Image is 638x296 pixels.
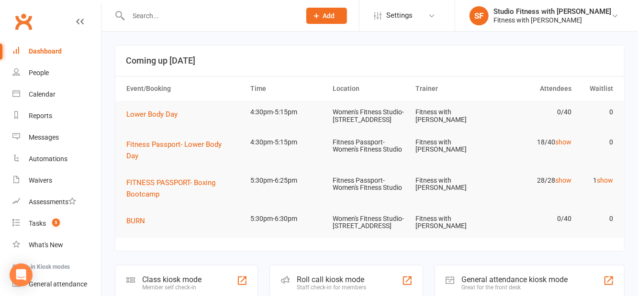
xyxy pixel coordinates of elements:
[12,84,101,105] a: Calendar
[29,176,52,184] div: Waivers
[328,131,411,161] td: Fitness Passport- Women's Fitness Studio
[246,131,329,153] td: 4:30pm-5:15pm
[126,109,184,120] button: Lower Body Day
[126,217,145,225] span: BURN
[493,101,576,123] td: 0/40
[29,241,63,249] div: What's New
[12,274,101,295] a: General attendance kiosk mode
[386,5,413,26] span: Settings
[462,275,568,284] div: General attendance kiosk mode
[576,131,617,153] td: 0
[142,284,201,291] div: Member self check-in
[52,219,60,227] span: 5
[126,140,222,160] span: Fitness Passport- Lower Body Day
[12,41,101,62] a: Dashboard
[246,77,329,101] th: Time
[246,169,329,192] td: 5:30pm-6:25pm
[126,110,178,119] span: Lower Body Day
[10,263,33,286] div: Open Intercom Messenger
[11,10,35,33] a: Clubworx
[126,56,614,66] h3: Coming up [DATE]
[125,9,294,22] input: Search...
[493,77,576,101] th: Attendees
[576,77,617,101] th: Waitlist
[493,7,611,16] div: Studio Fitness with [PERSON_NAME]
[297,275,366,284] div: Roll call kiosk mode
[29,155,67,163] div: Automations
[328,77,411,101] th: Location
[12,213,101,234] a: Tasks 5
[29,69,49,77] div: People
[328,101,411,131] td: Women's Fitness Studio- [STREET_ADDRESS]
[29,133,59,141] div: Messages
[411,169,494,199] td: Fitness with [PERSON_NAME]
[29,219,46,227] div: Tasks
[597,176,613,184] a: show
[576,169,617,192] td: 1
[126,215,152,227] button: BURN
[142,275,201,284] div: Class kiosk mode
[126,177,242,200] button: FITNESS PASSPORT- Boxing Bootcamp
[29,90,56,98] div: Calendar
[493,208,576,230] td: 0/40
[122,77,246,101] th: Event/Booking
[328,169,411,199] td: Fitness Passport- Women's Fitness Studio
[323,12,335,20] span: Add
[126,139,242,162] button: Fitness Passport- Lower Body Day
[12,170,101,191] a: Waivers
[12,105,101,127] a: Reports
[411,101,494,131] td: Fitness with [PERSON_NAME]
[29,198,76,206] div: Assessments
[12,191,101,213] a: Assessments
[462,284,568,291] div: Great for the front desk
[328,208,411,238] td: Women's Fitness Studio- [STREET_ADDRESS]
[556,138,572,146] a: show
[411,208,494,238] td: Fitness with [PERSON_NAME]
[576,208,617,230] td: 0
[12,234,101,256] a: What's New
[12,148,101,170] a: Automations
[12,127,101,148] a: Messages
[576,101,617,123] td: 0
[29,280,87,288] div: General attendance
[493,16,611,24] div: Fitness with [PERSON_NAME]
[470,6,489,25] div: SF
[493,131,576,153] td: 18/40
[493,169,576,192] td: 28/28
[297,284,366,291] div: Staff check-in for members
[306,8,347,24] button: Add
[556,176,572,184] a: show
[246,208,329,230] td: 5:30pm-6:30pm
[411,131,494,161] td: Fitness with [PERSON_NAME]
[12,62,101,84] a: People
[246,101,329,123] td: 4:30pm-5:15pm
[29,47,62,55] div: Dashboard
[126,178,215,198] span: FITNESS PASSPORT- Boxing Bootcamp
[29,112,52,120] div: Reports
[411,77,494,101] th: Trainer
